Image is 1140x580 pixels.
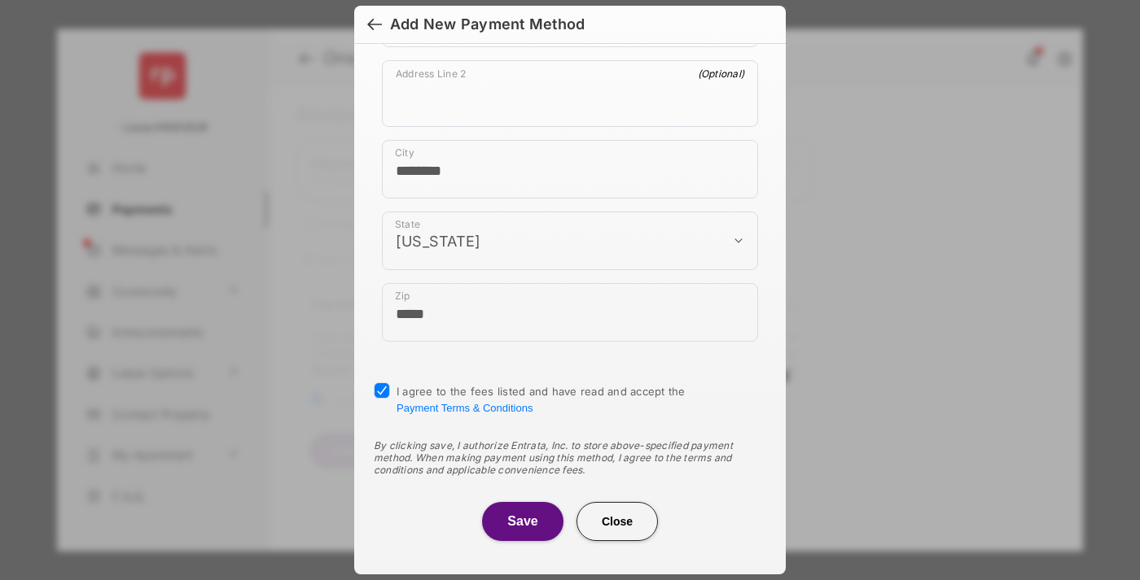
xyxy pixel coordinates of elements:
button: Close [577,502,658,541]
div: payment_method_screening[postal_addresses][addressLine2] [382,60,758,127]
div: Add New Payment Method [390,15,585,33]
div: By clicking save, I authorize Entrata, Inc. to store above-specified payment method. When making ... [374,439,766,476]
div: payment_method_screening[postal_addresses][administrativeArea] [382,212,758,270]
div: payment_method_screening[postal_addresses][locality] [382,140,758,198]
span: I agree to the fees listed and have read and accept the [397,385,686,414]
button: Save [482,502,563,541]
button: I agree to the fees listed and have read and accept the [397,402,533,414]
div: payment_method_screening[postal_addresses][postalCode] [382,283,758,342]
